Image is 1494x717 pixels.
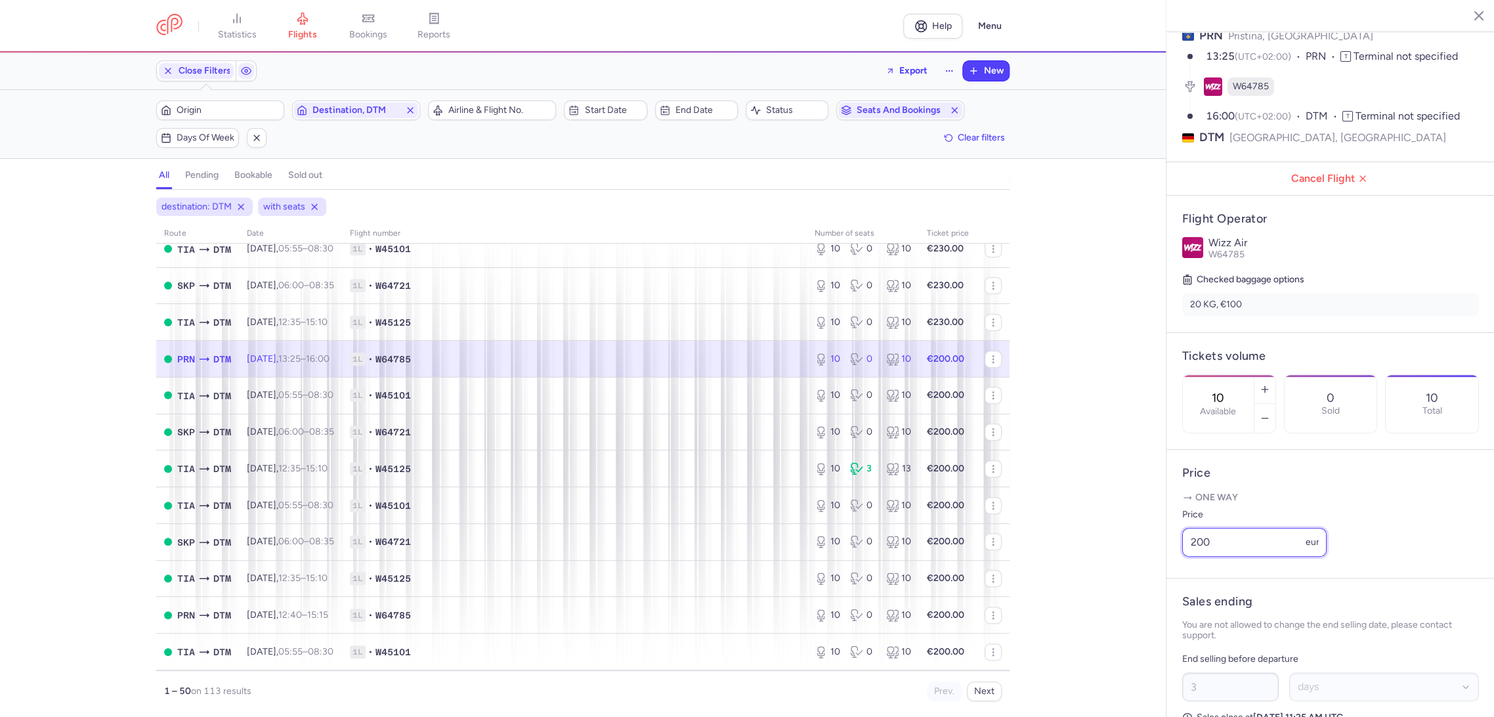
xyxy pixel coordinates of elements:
span: PRN [1306,49,1340,64]
span: • [368,279,373,292]
strong: 1 – 50 [164,685,191,697]
time: 15:15 [307,609,328,620]
span: W45101 [375,389,411,402]
img: Wizz Air logo [1182,237,1203,258]
div: 10 [886,535,911,548]
label: Available [1200,406,1236,417]
div: 10 [886,353,911,366]
div: 0 [850,535,875,548]
span: [DATE], [247,500,333,511]
span: 1L [350,535,366,548]
span: DTM [213,498,231,513]
span: DTM [213,315,231,330]
span: DTM [213,352,231,366]
strong: €200.00 [927,426,964,437]
div: 10 [886,572,911,585]
div: 10 [815,316,840,329]
time: 08:35 [309,280,334,291]
time: 08:30 [308,500,333,511]
button: End date [655,100,738,120]
span: – [278,353,330,364]
div: 0 [850,572,875,585]
span: T [1342,111,1353,121]
div: 0 [850,425,875,439]
time: 12:35 [278,316,301,328]
span: W45125 [375,572,411,585]
div: 0 [850,609,875,622]
span: W64785 [1233,80,1269,93]
h4: Price [1182,466,1479,481]
span: [DATE], [247,463,328,474]
time: 05:55 [278,646,303,657]
th: Ticket price [919,224,977,244]
input: --- [1182,528,1327,557]
span: reports [417,29,450,41]
span: 1L [350,609,366,622]
div: 10 [886,609,911,622]
span: – [278,243,333,254]
div: 10 [815,242,840,255]
p: Wizz Air [1208,237,1479,249]
h4: pending [185,169,219,181]
span: DTM [213,425,231,439]
strong: €200.00 [927,609,964,620]
span: – [278,609,328,620]
time: 05:55 [278,500,303,511]
strong: €230.00 [927,243,964,254]
span: W64721 [375,425,411,439]
span: [DATE], [247,280,334,291]
time: 12:35 [278,463,301,474]
h4: Flight Operator [1182,211,1479,227]
div: 0 [850,499,875,512]
span: TIA [177,462,195,476]
div: 0 [850,316,875,329]
span: – [278,536,334,547]
span: • [368,425,373,439]
h4: Sales ending [1182,594,1252,609]
span: 1L [350,425,366,439]
span: [DATE], [247,426,334,437]
span: New [984,66,1004,76]
span: 1L [350,279,366,292]
span: DTM [213,242,231,257]
span: DTM [213,278,231,293]
time: 13:25 [278,353,301,364]
div: 10 [886,279,911,292]
time: 08:30 [308,646,333,657]
span: [DATE], [247,609,328,620]
th: route [156,224,239,244]
span: with seats [263,200,305,213]
span: DTM [1306,109,1342,124]
span: Status [766,105,824,116]
span: TIA [177,389,195,403]
button: Export [877,60,936,81]
button: Days of week [156,128,239,148]
button: Menu [970,14,1010,39]
a: Help [903,14,962,39]
button: Clear filters [939,128,1010,148]
span: Clear filters [958,133,1005,142]
span: 1L [350,462,366,475]
p: 10 [1426,391,1438,404]
span: bookings [349,29,387,41]
button: Next [967,682,1002,701]
div: 10 [815,462,840,475]
span: on 113 results [191,685,251,697]
span: Start date [584,105,642,116]
strong: €200.00 [927,463,964,474]
span: Destination, DTM [312,105,400,116]
span: • [368,353,373,366]
span: – [278,463,328,474]
div: 10 [815,389,840,402]
th: date [239,224,342,244]
span: PRN [1199,28,1223,43]
div: 10 [815,279,840,292]
time: 06:00 [278,536,304,547]
span: – [278,646,333,657]
span: Terminal not specified [1354,50,1458,62]
span: [DATE], [247,389,333,401]
span: TIA [177,498,195,513]
span: Close Filters [179,66,231,76]
h4: all [159,169,169,181]
span: – [278,500,333,511]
